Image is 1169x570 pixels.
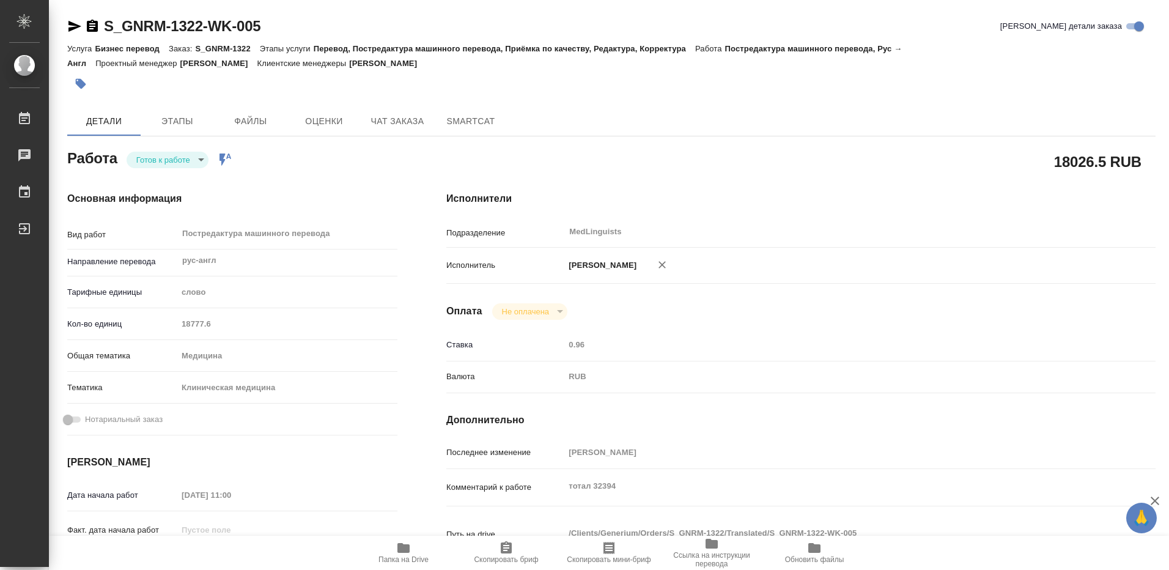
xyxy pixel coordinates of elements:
p: [PERSON_NAME] [180,59,257,68]
h4: Оплата [446,304,482,319]
p: Заказ: [169,44,195,53]
input: Пустое поле [177,486,284,504]
p: [PERSON_NAME] [564,259,636,272]
p: Последнее изменение [446,446,564,459]
p: Подразделение [446,227,564,239]
span: Скопировать бриф [474,555,538,564]
span: SmartCat [441,114,500,129]
h2: Работа [67,146,117,168]
span: Этапы [148,114,207,129]
button: 🙏 [1126,503,1157,533]
p: Проектный менеджер [95,59,180,68]
p: Этапы услуги [260,44,314,53]
p: Услуга [67,44,95,53]
a: S_GNRM-1322-WK-005 [104,18,260,34]
p: Кол-во единиц [67,318,177,330]
div: Готов к работе [127,152,208,168]
button: Папка на Drive [352,536,455,570]
span: Скопировать мини-бриф [567,555,651,564]
p: Клиентские менеджеры [257,59,350,68]
button: Готов к работе [133,155,194,165]
p: Направление перевода [67,256,177,268]
span: Оценки [295,114,353,129]
button: Скопировать бриф [455,536,558,570]
span: Обновить файлы [785,555,844,564]
span: Детали [75,114,133,129]
p: Ставка [446,339,564,351]
p: Валюта [446,371,564,383]
div: Медицина [177,346,397,366]
span: Нотариальный заказ [85,413,163,426]
h2: 18026.5 RUB [1054,151,1141,172]
p: Вид работ [67,229,177,241]
div: Клиническая медицина [177,377,397,398]
button: Не оплачена [498,306,553,317]
h4: Основная информация [67,191,397,206]
button: Скопировать ссылку [85,19,100,34]
p: Бизнес перевод [95,44,169,53]
button: Добавить тэг [67,70,94,97]
p: Тематика [67,382,177,394]
span: Файлы [221,114,280,129]
span: 🙏 [1131,505,1152,531]
span: Ссылка на инструкции перевода [668,551,756,568]
p: Путь на drive [446,528,564,541]
p: Общая тематика [67,350,177,362]
textarea: тотал 32394 [564,476,1096,497]
textarea: /Clients/Generium/Orders/S_GNRM-1322/Translated/S_GNRM-1322-WK-005 [564,523,1096,544]
button: Удалить исполнителя [649,251,676,278]
button: Скопировать ссылку для ЯМессенджера [67,19,82,34]
p: Тарифные единицы [67,286,177,298]
p: Дата начала работ [67,489,177,502]
input: Пустое поле [177,315,397,333]
input: Пустое поле [564,443,1096,461]
span: Папка на Drive [378,555,429,564]
h4: Исполнители [446,191,1156,206]
p: Исполнитель [446,259,564,272]
span: [PERSON_NAME] детали заказа [1000,20,1122,32]
p: [PERSON_NAME] [349,59,426,68]
button: Ссылка на инструкции перевода [660,536,763,570]
h4: Дополнительно [446,413,1156,427]
p: S_GNRM-1322 [195,44,259,53]
input: Пустое поле [564,336,1096,353]
div: RUB [564,366,1096,387]
div: слово [177,282,397,303]
input: Пустое поле [177,521,284,539]
div: Готов к работе [492,303,567,320]
p: Работа [695,44,725,53]
h4: [PERSON_NAME] [67,455,397,470]
button: Скопировать мини-бриф [558,536,660,570]
button: Обновить файлы [763,536,866,570]
p: Факт. дата начала работ [67,524,177,536]
span: Чат заказа [368,114,427,129]
p: Перевод, Постредактура машинного перевода, Приёмка по качеству, Редактура, Корректура [314,44,695,53]
p: Комментарий к работе [446,481,564,494]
